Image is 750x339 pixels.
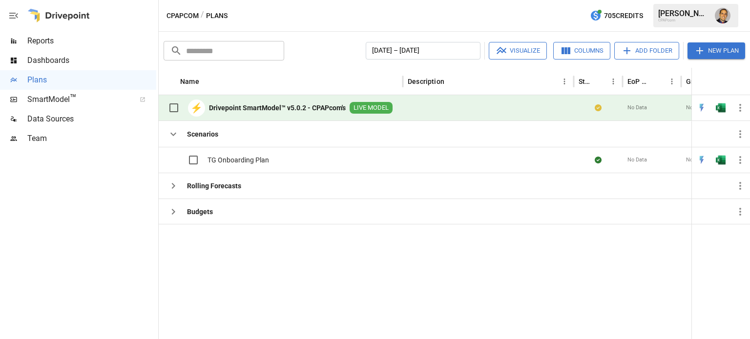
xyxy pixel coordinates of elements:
[715,8,730,23] img: Tom Gatto
[27,35,156,47] span: Reports
[489,42,547,60] button: Visualize
[686,104,706,112] span: No Data
[445,75,459,88] button: Sort
[201,10,204,22] div: /
[716,155,726,165] div: Open in Excel
[697,103,707,113] div: Open in Quick Edit
[187,207,213,217] b: Budgets
[697,103,707,113] img: quick-edit-flash.b8aec18c.svg
[716,103,726,113] img: g5qfjXmAAAAABJRU5ErkJggg==
[651,75,665,88] button: Sort
[658,9,709,18] div: [PERSON_NAME]
[709,2,736,29] button: Tom Gatto
[665,75,679,88] button: EoP Cash column menu
[27,74,156,86] span: Plans
[716,155,726,165] img: g5qfjXmAAAAABJRU5ErkJggg==
[595,155,602,165] div: Sync complete
[697,155,707,165] div: Open in Quick Edit
[736,75,750,88] button: Sort
[187,181,241,191] b: Rolling Forecasts
[593,75,606,88] button: Sort
[27,55,156,66] span: Dashboards
[579,78,592,85] div: Status
[606,75,620,88] button: Status column menu
[350,103,393,113] span: LIVE MODEL
[595,103,602,113] div: Your plan has changes in Excel that are not reflected in the Drivepoint Data Warehouse, select "S...
[627,78,650,85] div: EoP Cash
[614,42,679,60] button: Add Folder
[686,156,706,164] span: No Data
[558,75,571,88] button: Description column menu
[627,104,647,112] span: No Data
[586,7,647,25] button: 705Credits
[686,78,719,85] div: Gross Sales
[188,100,205,117] div: ⚡
[209,103,346,113] b: Drivepoint SmartModel™ v5.0.2 - CPAPcom's
[27,113,156,125] span: Data Sources
[70,92,77,104] span: ™
[167,10,199,22] button: CPAPcom
[27,94,129,105] span: SmartModel
[408,78,444,85] div: Description
[604,10,643,22] span: 705 Credits
[553,42,610,60] button: Columns
[658,18,709,22] div: CPAPcom
[366,42,480,60] button: [DATE] – [DATE]
[180,78,199,85] div: Name
[716,103,726,113] div: Open in Excel
[687,42,745,59] button: New Plan
[627,156,647,164] span: No Data
[187,129,218,139] b: Scenarios
[697,155,707,165] img: quick-edit-flash.b8aec18c.svg
[27,133,156,144] span: Team
[200,75,214,88] button: Sort
[208,155,269,165] span: TG Onboarding Plan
